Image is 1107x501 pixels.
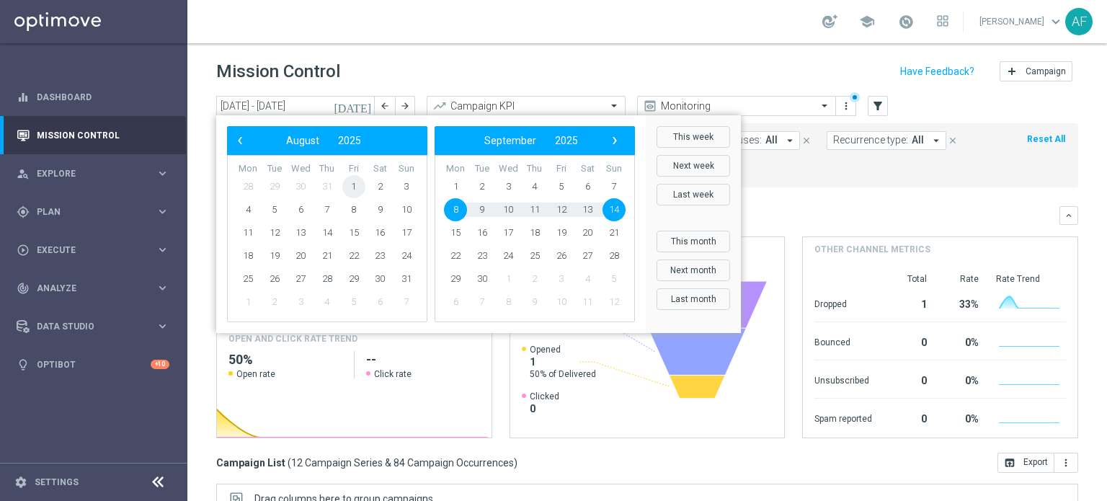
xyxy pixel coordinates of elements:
[471,291,494,314] span: 7
[263,221,286,244] span: 12
[475,131,546,150] button: September
[713,131,800,150] button: Statuses: All arrow_drop_down
[657,126,730,148] button: This week
[497,267,520,291] span: 1
[263,267,286,291] span: 26
[368,267,391,291] span: 30
[944,291,979,314] div: 33%
[471,244,494,267] span: 23
[37,169,156,178] span: Explore
[550,291,573,314] span: 10
[216,115,741,333] bs-daterangepicker-container: calendar
[289,267,312,291] span: 27
[1065,8,1093,35] div: AF
[334,99,373,112] i: [DATE]
[643,99,657,113] i: preview
[263,198,286,221] span: 5
[17,282,156,295] div: Analyze
[523,198,546,221] span: 11
[368,221,391,244] span: 16
[889,406,927,429] div: 0
[944,329,979,353] div: 0%
[530,391,559,402] span: Clicked
[603,221,626,244] span: 21
[37,322,156,331] span: Data Studio
[17,358,30,371] i: lightbulb
[801,136,812,146] i: close
[600,163,627,175] th: weekday
[316,244,339,267] span: 21
[17,244,30,257] i: play_circle_outline
[228,351,342,368] h2: 50%
[395,291,418,314] span: 7
[332,96,375,118] button: [DATE]
[35,478,79,487] a: Settings
[37,78,169,116] a: Dashboard
[469,163,496,175] th: weekday
[800,133,813,148] button: close
[316,198,339,221] span: 7
[576,198,599,221] span: 13
[522,163,548,175] th: weekday
[342,198,365,221] span: 8
[948,136,958,146] i: close
[839,97,853,115] button: more_vert
[17,205,30,218] i: gps_fixed
[530,344,596,355] span: Opened
[443,163,469,175] th: weekday
[16,130,170,141] div: Mission Control
[1000,61,1072,81] button: add Campaign
[375,96,395,116] button: arrow_back
[263,291,286,314] span: 2
[216,61,340,82] h1: Mission Control
[37,246,156,254] span: Execute
[555,135,578,146] span: 2025
[263,244,286,267] span: 19
[850,92,860,102] div: There are unsaved changes
[574,163,601,175] th: weekday
[368,291,391,314] span: 6
[342,291,365,314] span: 5
[997,453,1054,473] button: open_in_browser Export
[444,267,467,291] span: 29
[314,163,341,175] th: weekday
[603,244,626,267] span: 28
[576,291,599,314] span: 11
[16,359,170,371] div: lightbulb Optibot +10
[228,332,357,345] h4: OPEN AND CLICK RATE TREND
[289,291,312,314] span: 3
[262,163,288,175] th: weekday
[978,11,1065,32] a: [PERSON_NAME]keyboard_arrow_down
[395,198,418,221] span: 10
[395,175,418,198] span: 3
[156,243,169,257] i: keyboard_arrow_right
[37,284,156,293] span: Analyze
[530,368,596,380] span: 50% of Delivered
[523,221,546,244] span: 18
[432,99,447,113] i: trending_up
[236,175,259,198] span: 28
[497,244,520,267] span: 24
[1026,66,1066,76] span: Campaign
[889,273,927,285] div: Total
[833,134,908,146] span: Recurrence type:
[231,131,417,150] bs-datepicker-navigation-view: ​ ​ ​
[17,78,169,116] div: Dashboard
[16,321,170,332] div: Data Studio keyboard_arrow_right
[16,168,170,179] div: person_search Explore keyboard_arrow_right
[814,243,930,256] h4: Other channel metrics
[1059,206,1078,225] button: keyboard_arrow_down
[523,267,546,291] span: 2
[16,244,170,256] button: play_circle_outline Execute keyboard_arrow_right
[151,360,169,369] div: +10
[900,66,974,76] input: Have Feedback?
[637,96,836,116] ng-select: Monitoring
[367,163,394,175] th: weekday
[889,291,927,314] div: 1
[17,116,169,154] div: Mission Control
[277,131,329,150] button: August
[236,267,259,291] span: 25
[1026,131,1067,147] button: Reset All
[1064,210,1074,221] i: keyboard_arrow_down
[444,291,467,314] span: 6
